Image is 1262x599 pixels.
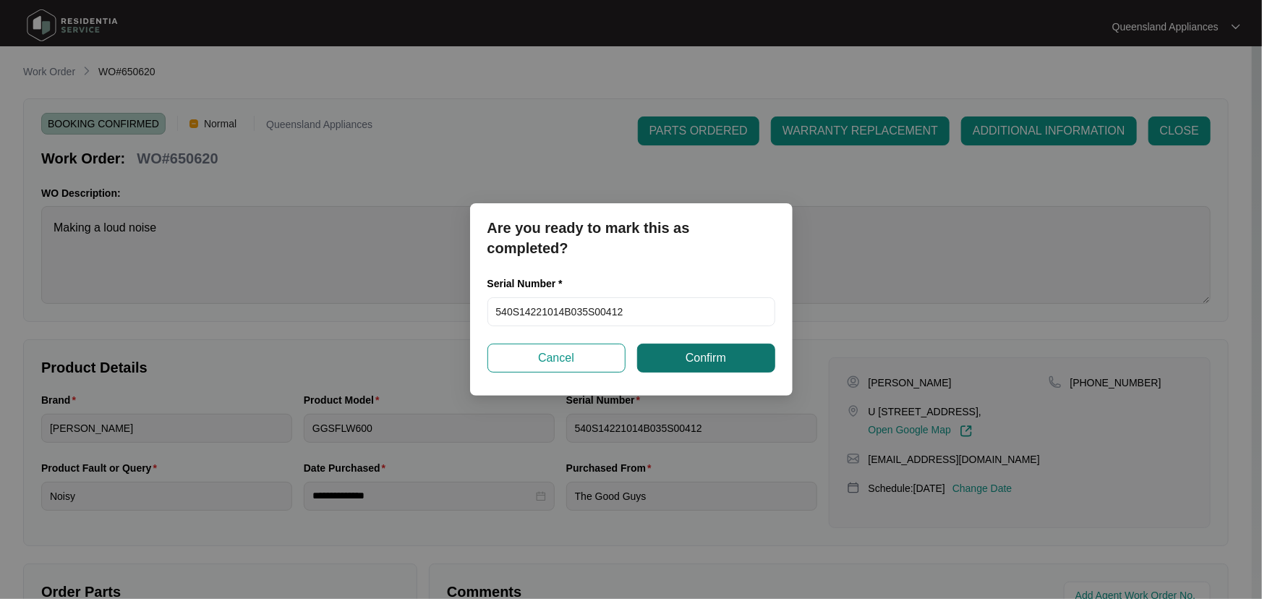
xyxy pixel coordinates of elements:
button: Cancel [487,344,626,373]
button: Confirm [637,344,775,373]
span: Confirm [686,349,726,367]
p: Are you ready to mark this as [487,218,775,238]
p: completed? [487,238,775,258]
label: Serial Number * [487,276,574,291]
span: Cancel [538,349,574,367]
